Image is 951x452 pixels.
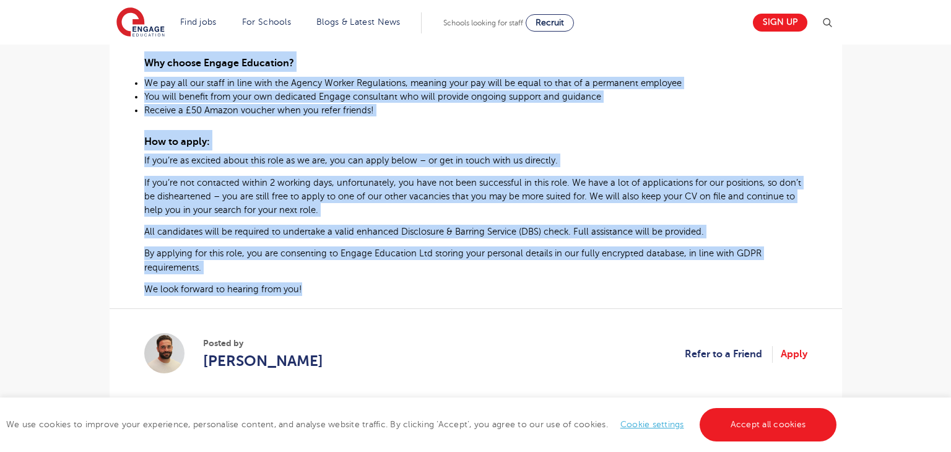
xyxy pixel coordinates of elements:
span: Recruit [536,18,564,27]
span: We use cookies to improve your experience, personalise content, and analyse website traffic. By c... [6,420,840,429]
span: Posted by [203,337,323,350]
span: You will benefit from your own dedicated Engage consultant who will provide ongoing support and g... [144,92,601,102]
span: We look forward to hearing from you! [144,284,302,294]
a: Cookie settings [620,420,684,429]
a: [PERSON_NAME] [203,350,323,372]
span: If you’re not contacted within 2 working days, unfortunately, you have not been successful in thi... [144,178,801,215]
a: Recruit [526,14,574,32]
span: By applying for this role, you are consenting to Engage Education Ltd storing your personal detai... [144,248,762,272]
span: Why choose Engage Education? [144,58,294,69]
a: Sign up [753,14,807,32]
span: Schools looking for staff [443,19,523,27]
span: If you’re as excited about this role as we are, you can apply below – or get in touch with us dir... [144,155,558,165]
span: We pay all our staff in line with the Agency Worker Regulations, meaning your pay will be equal t... [144,78,682,88]
a: Refer to a Friend [685,346,773,362]
span: How to apply: [144,136,210,147]
a: Accept all cookies [700,408,837,441]
span: All candidates will be required to undertake a valid enhanced Disclosure & Barring Service (DBS) ... [144,227,704,237]
a: Apply [781,346,807,362]
span: Receive a £50 Amazon voucher when you refer friends! [144,105,374,115]
a: For Schools [242,17,291,27]
a: Blogs & Latest News [316,17,401,27]
a: Find jobs [180,17,217,27]
img: Engage Education [116,7,165,38]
